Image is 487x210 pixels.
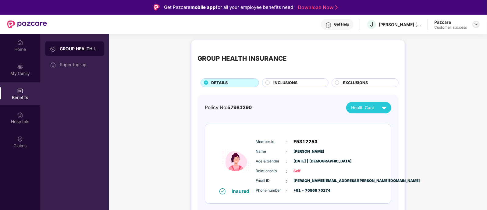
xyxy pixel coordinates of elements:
img: svg+xml;base64,PHN2ZyBpZD0iQ2xhaW0iIHhtbG5zPSJodHRwOi8vd3d3LnczLm9yZy8yMDAwL3N2ZyIgd2lkdGg9IjIwIi... [17,136,23,142]
img: svg+xml;base64,PHN2ZyBpZD0iSG9tZSIgeG1sbnM9Imh0dHA6Ly93d3cudzMub3JnLzIwMDAvc3ZnIiB3aWR0aD0iMjAiIG... [50,62,56,68]
img: svg+xml;base64,PHN2ZyBpZD0iSG9zcGl0YWxzIiB4bWxucz0iaHR0cDovL3d3dy53My5vcmcvMjAwMC9zdmciIHdpZHRoPS... [17,112,23,118]
span: : [286,168,288,175]
img: icon [218,133,254,188]
img: svg+xml;base64,PHN2ZyB3aWR0aD0iMjAiIGhlaWdodD0iMjAiIHZpZXdCb3g9IjAgMCAyMCAyMCIgZmlsbD0ibm9uZSIgeG... [50,46,56,52]
span: INCLUSIONS [274,80,298,86]
img: Logo [154,4,160,10]
div: Get Pazcare for all your employee benefits need [164,4,293,11]
span: Relationship [256,168,286,174]
span: Age & Gender [256,158,286,164]
div: Pazcare [434,19,467,25]
img: svg+xml;base64,PHN2ZyBpZD0iQmVuZWZpdHMiIHhtbG5zPSJodHRwOi8vd3d3LnczLm9yZy8yMDAwL3N2ZyIgd2lkdGg9Ij... [17,88,23,94]
img: svg+xml;base64,PHN2ZyB3aWR0aD0iMjAiIGhlaWdodD0iMjAiIHZpZXdCb3g9IjAgMCAyMCAyMCIgZmlsbD0ibm9uZSIgeG... [17,64,23,70]
span: Self [294,168,324,174]
div: [PERSON_NAME] [PERSON_NAME] [379,22,421,27]
span: Email ID [256,178,286,184]
span: : [286,178,288,184]
span: F5312253 [294,138,318,145]
img: New Pazcare Logo [7,20,47,28]
span: : [286,148,288,155]
span: [DATE] | [DEMOGRAPHIC_DATA] [294,158,324,164]
span: 57981290 [227,105,252,110]
button: Health Card [346,102,391,113]
span: : [286,138,288,145]
span: DETAILS [211,80,228,86]
img: svg+xml;base64,PHN2ZyBpZD0iSGVscC0zMngzMiIgeG1sbnM9Imh0dHA6Ly93d3cudzMub3JnLzIwMDAvc3ZnIiB3aWR0aD... [325,22,332,28]
img: svg+xml;base64,PHN2ZyB4bWxucz0iaHR0cDovL3d3dy53My5vcmcvMjAwMC9zdmciIHZpZXdCb3g9IjAgMCAyNCAyNCIgd2... [379,102,389,113]
div: Super top-up [60,62,99,67]
img: svg+xml;base64,PHN2ZyB4bWxucz0iaHR0cDovL3d3dy53My5vcmcvMjAwMC9zdmciIHdpZHRoPSIxNiIgaGVpZ2h0PSIxNi... [219,188,226,194]
div: GROUP HEALTH INSURANCE [60,46,99,52]
span: Name [256,149,286,155]
div: Insured [232,188,253,194]
span: [PERSON_NAME][EMAIL_ADDRESS][PERSON_NAME][DOMAIN_NAME] [294,178,324,184]
a: Download Now [298,4,336,11]
span: : [286,187,288,194]
div: Customer_success [434,25,467,30]
span: +91 - 70868 70174 [294,188,324,194]
span: [PERSON_NAME] [294,149,324,155]
span: Phone number [256,188,286,194]
img: Stroke [335,4,338,11]
img: svg+xml;base64,PHN2ZyBpZD0iSG9tZSIgeG1sbnM9Imh0dHA6Ly93d3cudzMub3JnLzIwMDAvc3ZnIiB3aWR0aD0iMjAiIG... [17,40,23,46]
span: EXCLUSIONS [343,80,368,86]
div: Policy No: [205,104,252,112]
span: Health Card [351,105,374,111]
span: : [286,158,288,165]
div: Get Help [334,22,349,27]
img: svg+xml;base64,PHN2ZyBpZD0iRHJvcGRvd24tMzJ4MzIiIHhtbG5zPSJodHRwOi8vd3d3LnczLm9yZy8yMDAwL3N2ZyIgd2... [474,22,478,27]
strong: mobile app [190,4,216,10]
span: J [370,21,373,28]
span: Member Id [256,139,286,145]
div: GROUP HEALTH INSURANCE [197,54,287,63]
